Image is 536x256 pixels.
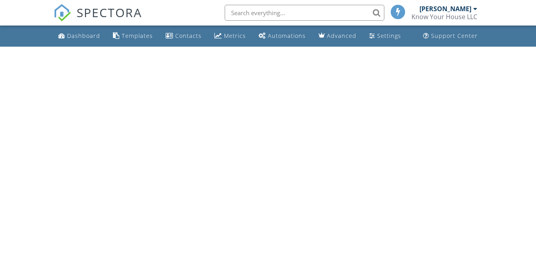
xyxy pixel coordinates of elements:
[411,13,477,21] div: Know Your House LLC
[431,32,478,39] div: Support Center
[53,11,142,28] a: SPECTORA
[122,32,153,39] div: Templates
[211,29,249,43] a: Metrics
[419,5,471,13] div: [PERSON_NAME]
[420,29,481,43] a: Support Center
[67,32,100,39] div: Dashboard
[268,32,306,39] div: Automations
[110,29,156,43] a: Templates
[315,29,360,43] a: Advanced
[377,32,401,39] div: Settings
[162,29,205,43] a: Contacts
[55,29,103,43] a: Dashboard
[53,4,71,22] img: The Best Home Inspection Software - Spectora
[327,32,356,39] div: Advanced
[224,32,246,39] div: Metrics
[255,29,309,43] a: Automations (Basic)
[225,5,384,21] input: Search everything...
[366,29,404,43] a: Settings
[175,32,202,39] div: Contacts
[77,4,142,21] span: SPECTORA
